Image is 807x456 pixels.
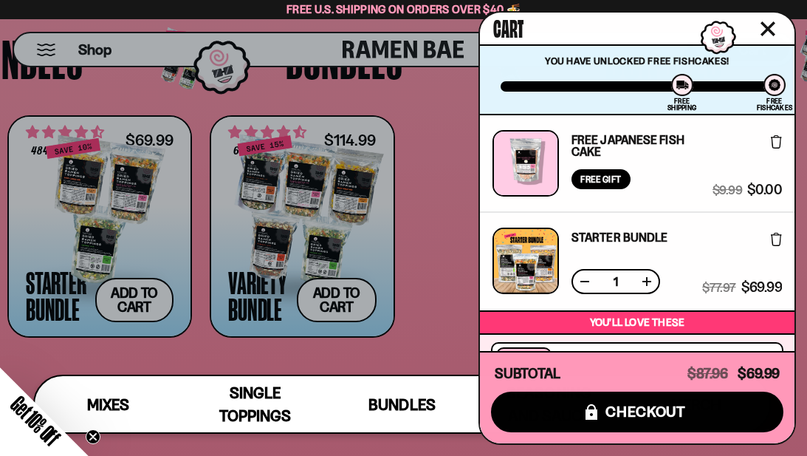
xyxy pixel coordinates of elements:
div: Free Gift [571,169,631,189]
button: Close teaser [86,429,100,444]
span: $9.99 [712,183,742,197]
div: Free Shipping [667,98,696,111]
span: checkout [605,404,686,420]
span: $0.00 [747,183,782,197]
span: Single Toppings [219,384,291,425]
span: $69.99 [738,365,780,382]
a: Starter Bundle [571,231,667,243]
div: Free Fishcakes [757,98,793,111]
h4: Subtotal [495,367,560,381]
p: You’ll love these [484,316,791,330]
span: Get 10% Off [7,392,64,449]
span: Cart [493,12,523,41]
span: Free U.S. Shipping on Orders over $40 🍜 [286,2,521,16]
a: Mixes [35,376,182,432]
p: You have unlocked Free Fishcakes! [501,55,774,67]
span: Mixes [87,395,129,414]
a: Free Japanese Fish Cake [571,134,712,157]
span: $77.97 [702,281,735,294]
button: checkout [491,392,783,432]
a: Single Toppings [182,376,329,432]
span: Bundles [368,395,435,414]
span: $87.96 [687,365,728,382]
a: Bundles [329,376,475,432]
button: Close cart [757,18,779,40]
span: 1 [604,276,628,287]
span: $69.99 [741,281,782,294]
